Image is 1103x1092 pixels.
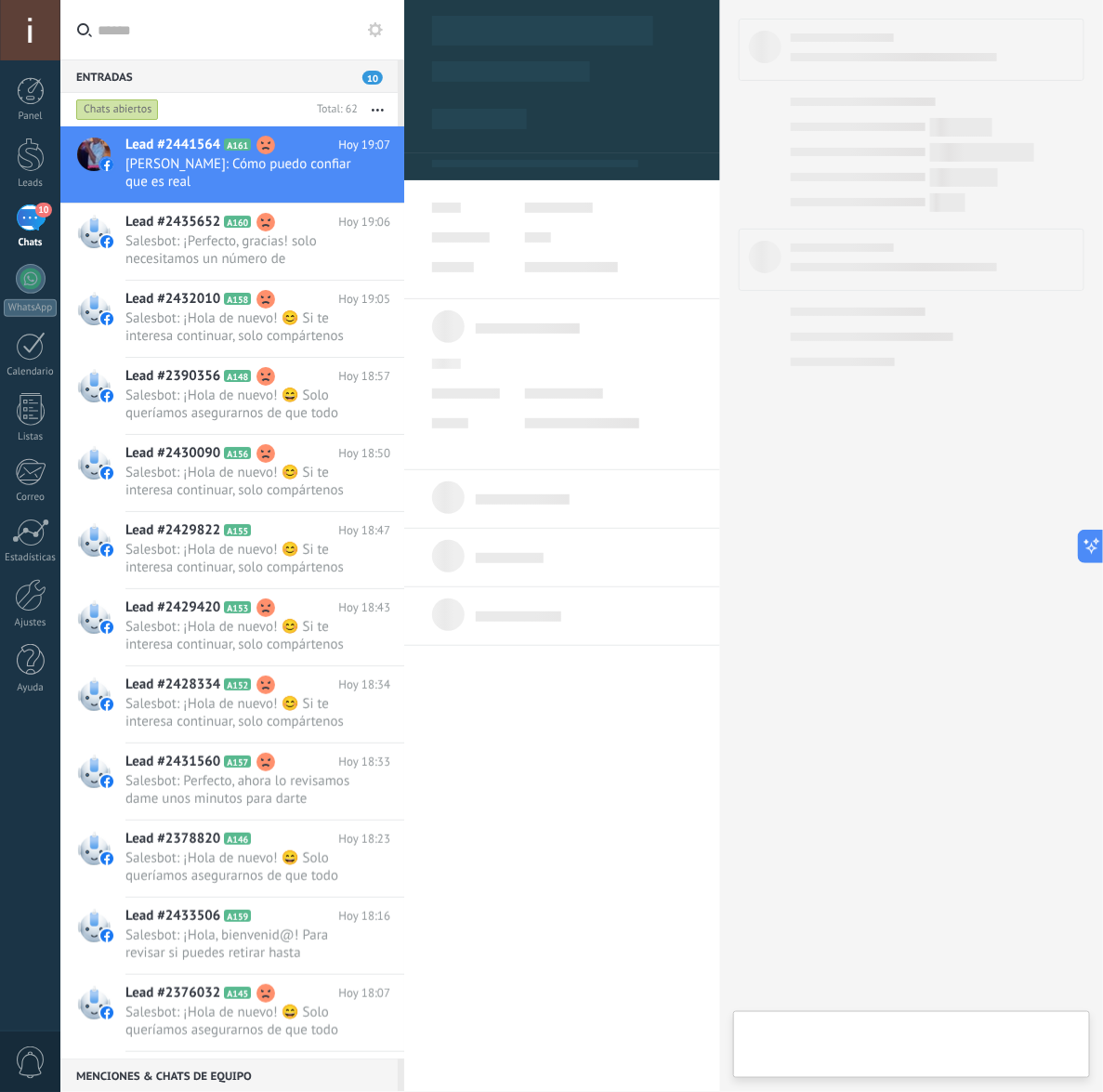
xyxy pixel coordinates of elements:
[224,833,251,845] span: A146
[35,203,51,217] span: 10
[4,617,58,629] div: Ajustes
[4,492,58,504] div: Correo
[125,927,355,962] span: Salesbot: ¡Hola, bienvenid@! Para revisar si puedes retirar hasta $167,000 pesos de tu Infonavit,...
[60,512,404,588] a: Lead #2429822 A155 Hoy 18:47 Salesbot: ¡Hola de nuevo! 😊 Si te interesa continuar, solo compárten...
[125,676,220,694] span: Lead #2428334
[338,676,390,694] span: Hoy 18:34
[125,541,355,576] span: Salesbot: ¡Hola de nuevo! 😊 Si te interesa continuar, solo compártenos tus datos (incluida tu CUR...
[100,158,113,171] img: facebook-sm.svg
[60,821,404,897] a: Lead #2378820 A146 Hoy 18:23 Salesbot: ¡Hola de nuevo! 😄 Solo queríamos asegurarnos de que todo e...
[125,232,355,268] span: Salesbot: ¡Perfecto, gracias! solo necesitamos un número de WHATSAPP para avisarte cuando tengamo...
[100,1006,113,1020] img: facebook-sm.svg
[125,464,355,499] span: Salesbot: ¡Hola de nuevo! 😊 Si te interesa continuar, solo compártenos tus datos (incluida tu CUR...
[60,975,404,1051] a: Lead #2376032 A145 Hoy 18:07 Salesbot: ¡Hola de nuevo! 😄 Solo queríamos asegurarnos de que todo e...
[338,213,390,231] span: Hoy 19:06
[125,387,355,422] span: Salesbot: ¡Hola de nuevo! 😄 Solo queríamos asegurarnos de que todo esté claro y para ti. Si aún t...
[338,984,390,1003] span: Hoy 18:07
[338,599,390,617] span: Hoy 18:43
[4,431,58,443] div: Listas
[125,155,355,191] span: [PERSON_NAME]: Cómo puedo confiar que es real
[125,830,220,849] span: Lead #2378820
[100,621,113,634] img: facebook-sm.svg
[362,71,383,85] span: 10
[60,126,404,203] a: Lead #2441564 A161 Hoy 19:07 [PERSON_NAME]: Cómo puedo confiar que es real
[60,743,404,820] a: Lead #2431560 A157 Hoy 18:33 Salesbot: Perfecto, ahora lo revisamos dame unos minutos para darte ...
[224,216,251,228] span: A160
[338,907,390,926] span: Hoy 18:16
[60,204,404,280] a: Lead #2435652 A160 Hoy 19:06 Salesbot: ¡Perfecto, gracias! solo necesitamos un número de WHATSAPP...
[4,178,58,190] div: Leads
[125,521,220,540] span: Lead #2429822
[60,589,404,665] a: Lead #2429420 A153 Hoy 18:43 Salesbot: ¡Hola de nuevo! 😊 Si te interesa continuar, solo compárten...
[60,435,404,511] a: Lead #2430090 A156 Hoy 18:50 Salesbot: ¡Hola de nuevo! 😊 Si te interesa continuar, solo compárten...
[224,370,251,382] span: A148
[100,544,113,557] img: facebook-sm.svg
[224,678,251,691] span: A152
[338,444,390,463] span: Hoy 18:50
[100,775,113,788] img: facebook-sm.svg
[125,309,355,345] span: Salesbot: ¡Hola de nuevo! 😊 Si te interesa continuar, solo compártenos tus datos (incluida tu CUR...
[60,898,404,974] a: Lead #2433506 A159 Hoy 18:16 Salesbot: ¡Hola, bienvenid@! Para revisar si puedes retirar hasta $1...
[100,467,113,480] img: facebook-sm.svg
[338,136,390,154] span: Hoy 19:07
[4,111,58,123] div: Panel
[125,618,355,653] span: Salesbot: ¡Hola de nuevo! 😊 Si te interesa continuar, solo compártenos tus datos (incluida tu CUR...
[100,312,113,325] img: facebook-sm.svg
[100,852,113,865] img: facebook-sm.svg
[224,524,251,536] span: A155
[125,753,220,771] span: Lead #2431560
[100,389,113,402] img: facebook-sm.svg
[125,695,355,730] span: Salesbot: ¡Hola de nuevo! 😊 Si te interesa continuar, solo compártenos tus datos (incluida tu CUR...
[125,444,220,463] span: Lead #2430090
[125,290,220,309] span: Lead #2432010
[60,358,404,434] a: Lead #2390356 A148 Hoy 18:57 Salesbot: ¡Hola de nuevo! 😄 Solo queríamos asegurarnos de que todo e...
[60,59,398,93] div: Entradas
[100,235,113,248] img: facebook-sm.svg
[60,1059,398,1092] div: Menciones & Chats de equipo
[60,281,404,357] a: Lead #2432010 A158 Hoy 19:05 Salesbot: ¡Hola de nuevo! 😊 Si te interesa continuar, solo compárten...
[224,447,251,459] span: A156
[125,136,220,154] span: Lead #2441564
[125,599,220,617] span: Lead #2429420
[4,552,58,564] div: Estadísticas
[4,237,58,249] div: Chats
[125,984,220,1003] span: Lead #2376032
[224,601,251,613] span: A153
[309,100,358,119] div: Total: 62
[100,929,113,942] img: facebook-sm.svg
[338,753,390,771] span: Hoy 18:33
[60,666,404,743] a: Lead #2428334 A152 Hoy 18:34 Salesbot: ¡Hola de nuevo! 😊 Si te interesa continuar, solo compárten...
[338,521,390,540] span: Hoy 18:47
[125,213,220,231] span: Lead #2435652
[4,682,58,694] div: Ayuda
[76,99,159,121] div: Chats abiertos
[125,1004,355,1039] span: Salesbot: ¡Hola de nuevo! 😄 Solo queríamos asegurarnos de que todo esté claro y para ti. Si aún t...
[125,849,355,885] span: Salesbot: ¡Hola de nuevo! 😄 Solo queríamos asegurarnos de que todo esté claro y para ti. Si aún t...
[224,987,251,999] span: A145
[125,367,220,386] span: Lead #2390356
[338,830,390,849] span: Hoy 18:23
[125,772,355,808] span: Salesbot: Perfecto, ahora lo revisamos dame unos minutos para darte respuesta
[224,910,251,922] span: A159
[224,756,251,768] span: A157
[125,907,220,926] span: Lead #2433506
[4,299,57,317] div: WhatsApp
[100,698,113,711] img: facebook-sm.svg
[4,366,58,378] div: Calendario
[224,293,251,305] span: A158
[224,138,251,151] span: A161
[338,367,390,386] span: Hoy 18:57
[338,290,390,309] span: Hoy 19:05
